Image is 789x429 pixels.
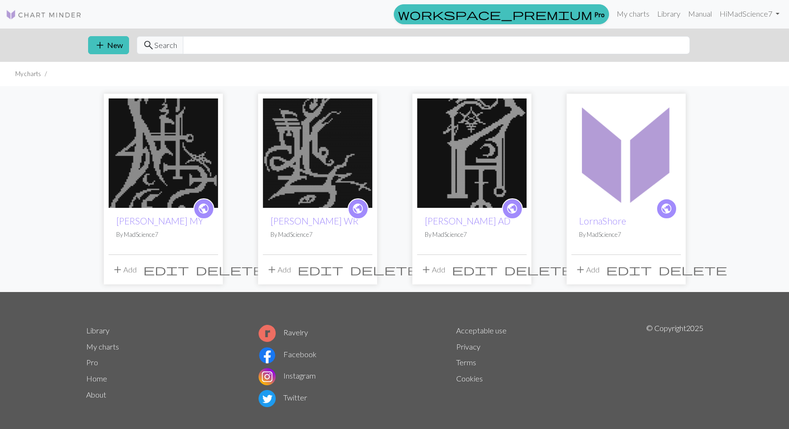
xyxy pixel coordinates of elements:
[112,263,123,276] span: add
[603,261,655,279] button: Edit
[347,261,422,279] button: Delete
[452,263,498,276] span: edit
[456,374,483,383] a: Cookies
[86,390,106,399] a: About
[420,263,432,276] span: add
[270,215,359,226] a: [PERSON_NAME] WR
[656,198,677,219] a: public
[394,4,609,24] a: Pro
[417,147,527,156] a: AD sigil.png
[109,261,140,279] button: Add
[86,374,107,383] a: Home
[660,201,672,216] span: public
[86,326,110,335] a: Library
[417,261,449,279] button: Add
[6,9,82,20] img: Logo
[716,4,783,23] a: HiMadScience7
[270,230,365,239] p: By MadScience7
[571,261,603,279] button: Add
[266,263,278,276] span: add
[579,230,673,239] p: By MadScience7
[259,368,276,385] img: Instagram logo
[109,147,218,156] a: MY sigil.png
[263,261,294,279] button: Add
[425,230,519,239] p: By MadScience7
[116,215,203,226] a: [PERSON_NAME] MY
[15,69,41,78] li: My charts
[606,264,652,275] i: Edit
[579,215,626,226] a: LornaShore
[575,263,586,276] span: add
[456,342,480,351] a: Privacy
[259,371,316,380] a: Instagram
[502,198,523,219] a: public
[263,147,372,156] a: WR sigil.png
[154,39,177,51] span: Search
[398,8,592,21] span: workspace_premium
[263,98,372,208] img: WR sigil.png
[109,98,218,208] img: MY sigil.png
[655,261,730,279] button: Delete
[259,325,276,342] img: Ravelry logo
[352,201,364,216] span: public
[198,201,210,216] span: public
[298,263,343,276] span: edit
[259,347,276,364] img: Facebook logo
[504,263,573,276] span: delete
[196,263,264,276] span: delete
[143,264,189,275] i: Edit
[501,261,576,279] button: Delete
[684,4,716,23] a: Manual
[606,263,652,276] span: edit
[86,342,119,351] a: My charts
[613,4,653,23] a: My charts
[350,263,419,276] span: delete
[452,264,498,275] i: Edit
[659,263,727,276] span: delete
[192,261,268,279] button: Delete
[425,215,510,226] a: [PERSON_NAME] AD
[86,358,98,367] a: Pro
[140,261,192,279] button: Edit
[298,264,343,275] i: Edit
[143,39,154,52] span: search
[143,263,189,276] span: edit
[571,147,681,156] a: LornaShore
[259,328,308,337] a: Ravelry
[449,261,501,279] button: Edit
[352,199,364,218] i: public
[193,198,214,219] a: public
[259,393,307,402] a: Twitter
[456,326,507,335] a: Acceptable use
[348,198,369,219] a: public
[198,199,210,218] i: public
[94,39,106,52] span: add
[646,322,703,409] p: © Copyright 2025
[506,201,518,216] span: public
[294,261,347,279] button: Edit
[506,199,518,218] i: public
[116,230,210,239] p: By MadScience7
[653,4,684,23] a: Library
[417,98,527,208] img: AD sigil.png
[660,199,672,218] i: public
[259,390,276,407] img: Twitter logo
[571,98,681,208] img: LornaShore
[456,358,476,367] a: Terms
[88,36,129,54] button: New
[259,350,317,359] a: Facebook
